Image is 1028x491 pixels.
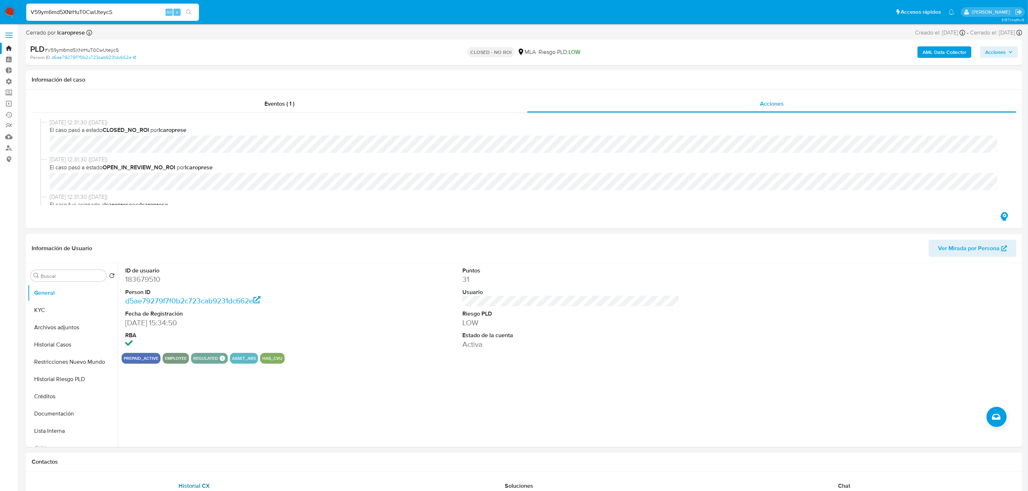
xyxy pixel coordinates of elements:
button: Historial Riesgo PLD [28,371,118,388]
span: Soluciones [505,482,533,490]
dd: LOW [462,318,680,328]
span: Historial CX [178,482,210,490]
input: Buscar usuario o caso... [26,8,199,17]
button: regulated [193,357,218,360]
h1: Contactos [32,458,1016,465]
button: asset_ars [232,357,256,360]
b: lcaroprese [104,201,132,209]
button: Archivos adjuntos [28,319,118,336]
dt: Fecha de Registración [125,310,343,318]
a: d5ae79279f7f0b2c723cab9231dc662e [125,295,261,306]
button: prepaid_active [124,357,158,360]
button: AML Data Collector [918,46,972,58]
dd: 183679510 [125,274,343,284]
button: search-icon [181,7,196,17]
dd: Activa [462,339,680,349]
h1: Información del caso [32,76,1016,83]
dt: Estado de la cuenta [462,331,680,339]
dd: [DATE] 15:34:50 [125,318,343,328]
button: Acciones [980,46,1018,58]
div: Creado el: [DATE] [915,29,965,37]
span: [DATE] 12:31:30 ([DATE]) [50,119,1005,127]
b: lcaroprese [159,126,186,134]
button: Documentación [28,405,118,422]
span: Ver Mirada por Persona [938,240,1000,257]
b: Person ID [30,54,50,61]
dt: Person ID [125,288,343,296]
dt: RBA [125,331,343,339]
button: Créditos [28,388,118,405]
button: General [28,284,118,302]
b: lcaroprese [185,163,213,171]
span: # V59ym6md5XNrHuT0CwUteycS [45,46,119,54]
button: employee [165,357,187,360]
button: Volver al orden por defecto [109,273,115,281]
dt: Usuario [462,288,680,296]
h1: Información de Usuario [32,245,92,252]
span: Eventos ( 1 ) [264,100,294,108]
b: CLOSED_NO_ROI [103,126,149,134]
dt: ID de usuario [125,267,343,275]
button: Restricciones Nuevo Mundo [28,353,118,371]
span: Alt [166,9,172,15]
input: Buscar [41,273,103,279]
button: Buscar [33,273,39,279]
span: Riesgo PLD: [539,48,580,56]
b: PLD [30,43,45,55]
span: [DATE] 12:31:30 ([DATE]) [50,156,1005,164]
dd: 31 [462,274,680,284]
button: Historial Casos [28,336,118,353]
span: El caso fue asignado a por [50,201,1005,209]
span: Cerrado por [26,29,85,37]
button: CVU [28,440,118,457]
a: Notificaciones [948,9,955,15]
b: AML Data Collector [923,46,966,58]
button: KYC [28,302,118,319]
button: has_cvu [262,357,282,360]
b: lcaroprese [140,201,168,209]
a: d5ae79279f7f0b2c723cab9231dc662e [51,54,136,61]
b: lcaroprese [56,28,85,37]
span: [DATE] 12:31:30 ([DATE]) [50,193,1005,201]
button: Ver Mirada por Persona [929,240,1016,257]
span: Acciones [760,100,784,108]
span: s [176,9,178,15]
span: Acciones [985,46,1006,58]
a: Salir [1015,8,1023,16]
b: OPEN_IN_REVIEW_NO_ROI [103,163,175,171]
span: - [967,29,969,37]
dt: Puntos [462,267,680,275]
dt: Riesgo PLD [462,310,680,318]
span: LOW [569,48,580,56]
span: El caso pasó a estado por [50,164,1005,171]
p: ludmila.lanatti@mercadolibre.com [972,9,1013,15]
span: El caso pasó a estado por [50,126,1005,134]
span: Accesos rápidos [901,8,941,16]
button: Lista Interna [28,422,118,440]
div: Cerrado el: [DATE] [970,29,1022,37]
div: MLA [517,48,536,56]
p: CLOSED - NO ROI [467,47,515,57]
span: Chat [838,482,850,490]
